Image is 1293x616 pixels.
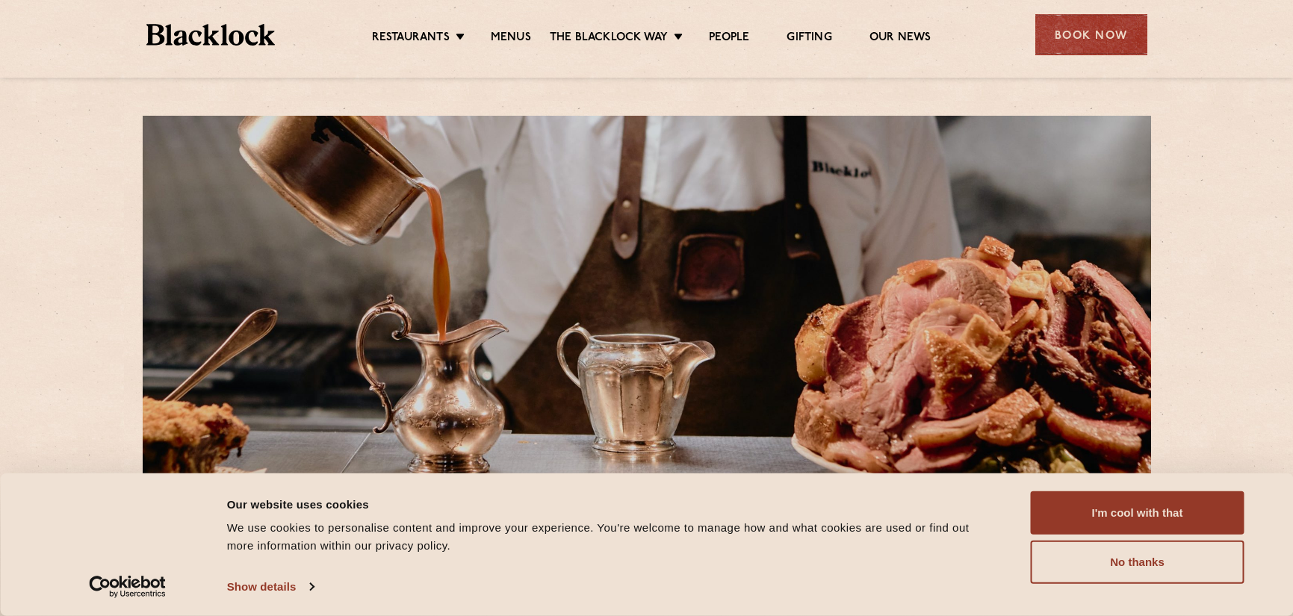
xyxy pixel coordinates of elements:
a: Menus [491,31,531,47]
a: Show details [227,576,314,598]
button: No thanks [1031,541,1244,584]
a: Our News [869,31,931,47]
div: Book Now [1035,14,1147,55]
button: I'm cool with that [1031,491,1244,535]
img: BL_Textured_Logo-footer-cropped.svg [146,24,276,46]
a: People [709,31,749,47]
a: The Blacklock Way [550,31,668,47]
a: Restaurants [372,31,450,47]
a: Usercentrics Cookiebot - opens in a new window [62,576,193,598]
div: Our website uses cookies [227,495,997,513]
div: We use cookies to personalise content and improve your experience. You're welcome to manage how a... [227,519,997,555]
a: Gifting [787,31,831,47]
